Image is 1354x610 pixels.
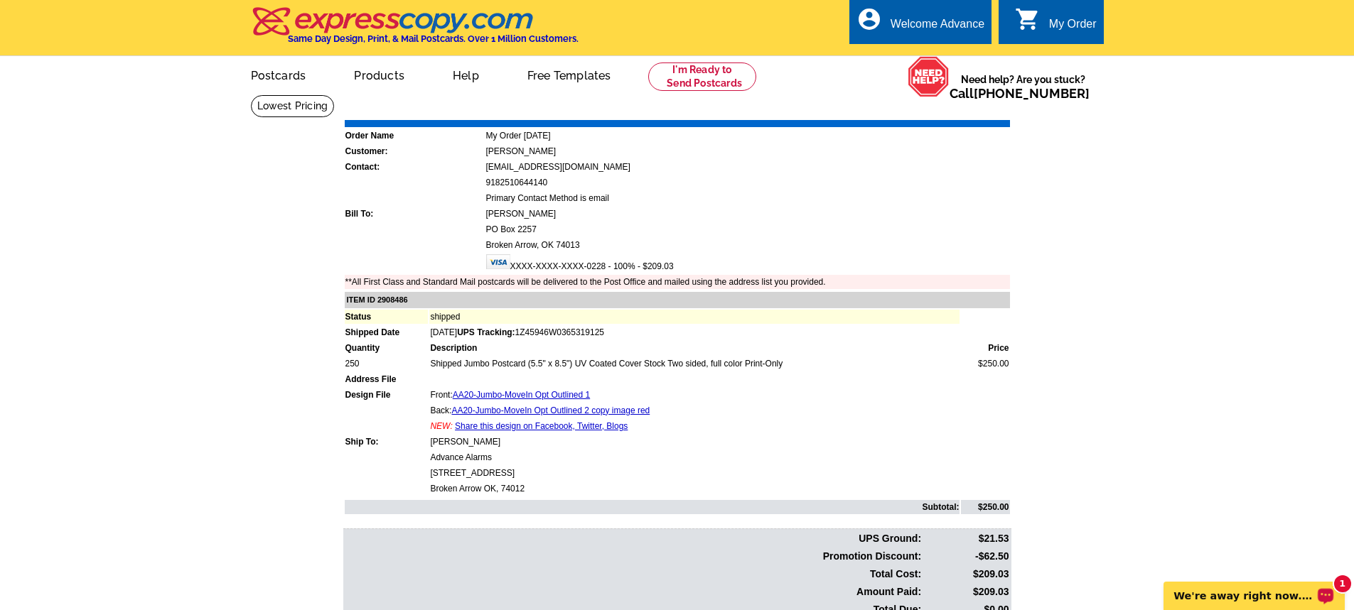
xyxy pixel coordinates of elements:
td: **All First Class and Standard Mail postcards will be delivered to the Post Office and mailed usi... [345,275,1010,289]
a: Help [430,58,502,91]
td: $250.00 [961,356,1009,371]
img: help [908,56,950,97]
td: [PERSON_NAME] [429,435,960,449]
td: ITEM ID 2908486 [345,292,1010,308]
td: $21.53 [923,530,1009,547]
a: Share this design on Facebook, Twitter, Blogs [455,421,628,431]
td: Amount Paid: [345,584,923,600]
td: [PERSON_NAME] [485,144,1010,158]
td: Broken Arrow OK, 74012 [429,481,960,496]
td: Description [429,341,960,355]
td: UPS Ground: [345,530,923,547]
td: PO Box 2257 [485,222,1010,236]
i: account_circle [856,6,882,32]
td: shipped [429,310,960,324]
td: [STREET_ADDRESS] [429,466,960,480]
td: Subtotal: [345,500,960,514]
td: -$62.50 [923,548,1009,565]
a: AA20-Jumbo-MoveIn Opt Outlined 2 copy image red [451,405,650,415]
td: Advance Alarms [429,450,960,464]
a: Same Day Design, Print, & Mail Postcards. Over 1 Million Customers. [251,17,579,44]
td: Order Name [345,129,484,143]
td: Total Cost: [345,566,923,582]
td: [PERSON_NAME] [485,207,1010,221]
td: XXXX-XXXX-XXXX-0228 - 100% - $209.03 [485,254,1010,273]
td: Price [961,341,1009,355]
td: [DATE] [429,325,960,339]
a: AA20-Jumbo-MoveIn Opt Outlined 1 [453,390,590,400]
h4: Same Day Design, Print, & Mail Postcards. Over 1 Million Customers. [288,33,579,44]
td: Ship To: [345,435,429,449]
i: shopping_cart [1015,6,1041,32]
td: $209.03 [923,584,1009,600]
strong: UPS Tracking: [457,327,515,337]
a: shopping_cart My Order [1015,16,1097,33]
div: Welcome Advance [891,18,984,38]
div: My Order [1049,18,1097,38]
td: Address File [345,372,429,386]
img: visa.gif [486,254,510,269]
td: Shipped Jumbo Postcard (5.5" x 8.5") UV Coated Cover Stock Two sided, full color Print-Only [429,356,960,371]
td: 250 [345,356,429,371]
td: Quantity [345,341,429,355]
td: [EMAIL_ADDRESS][DOMAIN_NAME] [485,160,1010,174]
td: Shipped Date [345,325,429,339]
td: Back: [429,403,960,418]
a: Free Templates [505,58,634,91]
a: Products [331,58,427,91]
td: Front: [429,388,960,402]
td: My Order [DATE] [485,129,1010,143]
td: Bill To: [345,207,484,221]
span: Need help? Are you stuck? [950,72,1097,101]
span: 1Z45946W0365319125 [457,327,604,337]
span: Call [950,86,1090,101]
td: Design File [345,388,429,402]
td: Contact: [345,160,484,174]
td: Primary Contact Method is email [485,191,1010,205]
td: 9182510644140 [485,175,1010,190]
span: NEW: [430,421,452,431]
td: Status [345,310,429,324]
a: Postcards [228,58,329,91]
td: Promotion Discount: [345,548,923,565]
td: $209.03 [923,566,1009,582]
td: Customer: [345,144,484,158]
td: $250.00 [961,500,1009,514]
iframe: LiveChat chat widget [1154,565,1354,610]
td: Broken Arrow, OK 74013 [485,238,1010,252]
a: [PHONE_NUMBER] [974,86,1090,101]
